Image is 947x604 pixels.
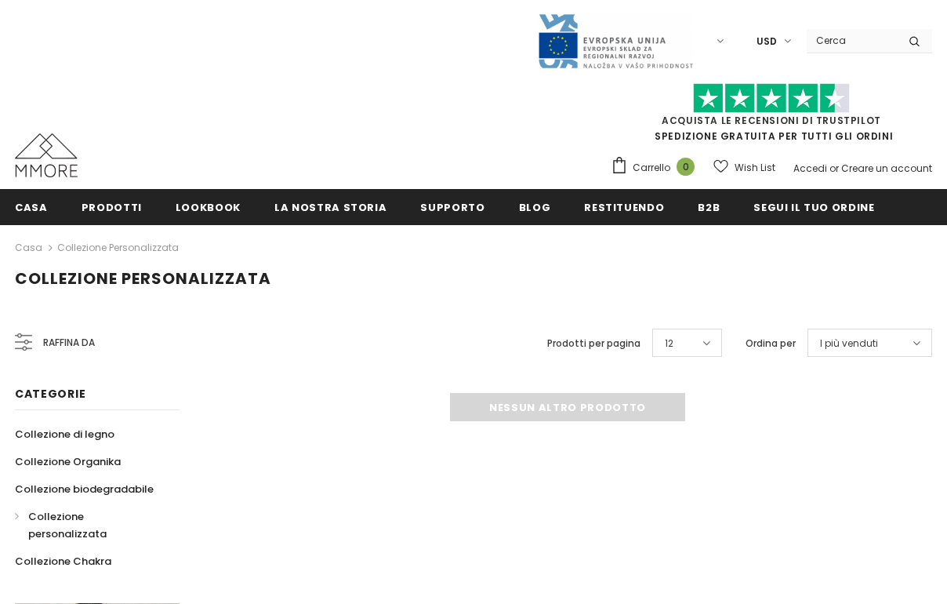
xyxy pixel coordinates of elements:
a: Collezione biodegradabile [15,475,154,503]
a: Accedi [793,162,827,175]
span: Collezione Chakra [15,554,111,569]
span: 12 [665,336,673,351]
span: supporto [420,200,484,215]
span: 0 [677,158,695,176]
span: Lookbook [176,200,241,215]
span: Collezione personalizzata [28,509,107,541]
a: Blog [519,189,551,224]
a: Collezione di legno [15,420,114,448]
span: Prodotti [82,200,142,215]
label: Ordina per [746,336,796,351]
a: Casa [15,189,48,224]
a: Segui il tuo ordine [753,189,874,224]
a: Prodotti [82,189,142,224]
a: Casa [15,238,42,257]
span: Raffina da [43,334,95,351]
span: I più venduti [820,336,878,351]
a: supporto [420,189,484,224]
img: Fidati di Pilot Stars [693,83,850,114]
a: La nostra storia [274,189,386,224]
input: Search Site [807,29,897,52]
a: B2B [698,189,720,224]
span: B2B [698,200,720,215]
span: SPEDIZIONE GRATUITA PER TUTTI GLI ORDINI [611,90,932,143]
span: Wish List [735,160,775,176]
img: Javni Razpis [537,13,694,70]
a: Collezione Chakra [15,548,111,575]
img: Casi MMORE [15,133,78,177]
a: Restituendo [584,189,664,224]
span: Collezione di legno [15,427,114,442]
span: Collezione Organika [15,454,121,469]
a: Wish List [713,154,775,181]
span: Collezione biodegradabile [15,482,154,497]
span: Blog [519,200,551,215]
label: Prodotti per pagina [547,336,640,351]
a: Collezione personalizzata [57,241,179,254]
span: La nostra storia [274,200,386,215]
span: Collezione personalizzata [15,267,271,289]
span: Categorie [15,386,85,402]
span: Carrello [633,160,670,176]
span: USD [757,34,777,49]
a: Lookbook [176,189,241,224]
span: or [829,162,839,175]
a: Carrello 0 [611,156,702,180]
span: Segui il tuo ordine [753,200,874,215]
span: Restituendo [584,200,664,215]
a: Creare un account [841,162,932,175]
a: Acquista le recensioni di TrustPilot [662,114,881,127]
a: Javni Razpis [537,34,694,47]
a: Collezione personalizzata [15,503,162,548]
a: Collezione Organika [15,448,121,475]
span: Casa [15,200,48,215]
